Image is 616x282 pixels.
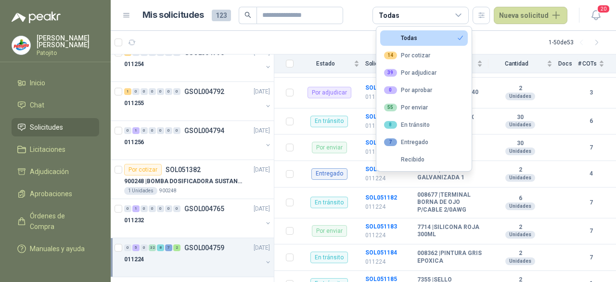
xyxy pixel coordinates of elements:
p: Patojito [37,50,99,56]
div: 0 [124,244,131,251]
b: 2 [488,224,552,231]
a: Adjudicación [12,162,99,181]
div: Unidades [505,174,535,182]
b: 7 [578,253,604,262]
span: Solicitudes [30,122,63,133]
a: SOL051182 [365,194,397,201]
div: 0 [173,88,180,95]
span: search [244,12,251,18]
div: Por cotizar [124,164,162,175]
b: 011776 | UNION GALVANIZADA 1 [417,166,483,181]
b: 7 [578,227,604,236]
p: 900248 [159,187,177,195]
div: 8 [157,244,164,251]
span: Manuales y ayuda [30,243,85,254]
a: Chat [12,96,99,114]
span: Cantidad [488,60,545,67]
div: Por cotizar [384,52,430,59]
div: 7 [384,138,397,146]
a: Inicio [12,74,99,92]
div: Unidades [505,121,535,129]
div: Todas [379,10,399,21]
a: SOL051179 [365,113,397,120]
div: 0 [173,127,180,134]
a: 0 1 0 0 0 0 0 GSOL004765[DATE] 011232 [124,203,272,234]
span: Estado [299,60,352,67]
span: Inicio [30,78,45,88]
a: 0 1 0 0 0 0 0 GSOL004794[DATE] 011256 [124,125,272,156]
p: [PERSON_NAME] [PERSON_NAME] [37,35,99,48]
b: SOL051181 [365,166,397,173]
button: 8En tránsito [380,117,468,133]
span: Chat [30,100,44,110]
div: 0 [141,244,148,251]
span: Solicitud [365,60,404,67]
div: 1 - 50 de 53 [549,35,604,50]
a: Órdenes de Compra [12,207,99,236]
b: 30 [488,114,552,121]
div: Por enviar [312,142,347,153]
p: GSOL004792 [184,88,224,95]
p: [DATE] [254,126,270,135]
a: SOL051180 [365,139,397,146]
div: Unidades [505,202,535,210]
th: Solicitud [365,54,417,73]
div: 32 [149,244,156,251]
img: Company Logo [12,36,30,54]
button: 55Por enviar [380,100,468,115]
button: 20 [587,7,604,24]
div: 0 [149,127,156,134]
b: 7 [578,198,604,207]
div: 0 [173,205,180,212]
p: [DATE] [254,204,270,214]
th: Cantidad [488,54,558,73]
p: [DATE] [254,243,270,253]
a: Aprobaciones [12,185,99,203]
div: 1 [132,127,140,134]
b: 7 [578,143,604,152]
button: 14Por cotizar [380,48,468,63]
p: 011256 [124,138,144,147]
p: 011254 [124,60,144,69]
p: 011224 [124,255,144,264]
div: 55 [384,104,397,111]
p: [DATE] [254,165,270,175]
div: Unidades [505,148,535,155]
b: 2 [488,85,552,93]
div: Unidades [505,93,535,100]
div: 1 [132,205,140,212]
p: 011224 [365,148,411,157]
span: 20 [597,4,610,13]
div: 0 [149,205,156,212]
div: 0 [124,205,131,212]
b: 30 [488,140,552,148]
th: # COTs [578,54,616,73]
p: GSOL004759 [184,244,224,251]
div: 0 [157,205,164,212]
div: Entregado [311,168,347,180]
a: SOL051178 [365,84,397,91]
button: Recibido [380,152,468,167]
h1: Mis solicitudes [142,8,204,22]
b: 008362 | PINTURA GRIS EPOXICA [417,250,483,265]
button: Todas [380,30,468,46]
button: 0Por aprobar [380,82,468,98]
b: 008677 | TERMINAL BORNA DE OJO P/CABLE 2/0AWG [417,191,483,214]
a: Por cotizarSOL051382[DATE] 900248 |BOMBA DOSIFICADORA SUSTANCIAS QUIMICAS1 Unidades900248 [111,160,274,199]
p: 011255 [124,99,144,108]
div: Recibido [384,156,424,163]
div: 0 [165,127,172,134]
p: GSOL004765 [184,205,224,212]
b: 2 [488,250,552,257]
div: 0 [157,88,164,95]
p: GSOL004795 [184,49,224,56]
div: 0 [141,127,148,134]
a: SOL051183 [365,223,397,230]
img: Logo peakr [12,12,61,23]
button: Nueva solicitud [494,7,567,24]
div: 2 [173,244,180,251]
p: 011224 [365,231,411,240]
th: Docs [558,54,578,73]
